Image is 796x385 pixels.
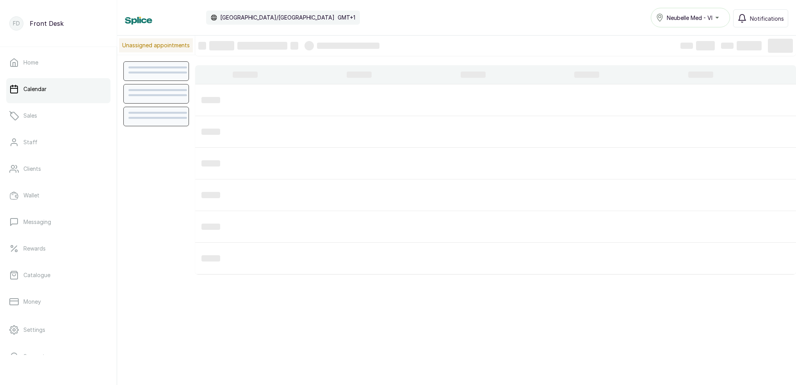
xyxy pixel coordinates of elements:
button: Neubelle Med - VI [651,8,730,27]
a: Staff [6,131,110,153]
p: Catalogue [23,271,50,279]
p: Home [23,59,38,66]
p: Sales [23,112,37,120]
p: FD [13,20,20,27]
a: Rewards [6,238,110,260]
a: Messaging [6,211,110,233]
a: Catalogue [6,264,110,286]
span: Notifications [750,14,784,23]
p: Staff [23,138,37,146]
p: Unassigned appointments [119,38,193,52]
p: Wallet [23,192,39,199]
p: Money [23,298,41,306]
a: Clients [6,158,110,180]
p: Calendar [23,85,46,93]
a: Support [6,346,110,367]
button: Notifications [733,9,788,27]
p: Clients [23,165,41,173]
p: Rewards [23,245,46,252]
a: Wallet [6,184,110,206]
a: Money [6,291,110,313]
span: Neubelle Med - VI [667,14,712,22]
a: Sales [6,105,110,127]
a: Calendar [6,78,110,100]
a: Home [6,52,110,73]
p: Front Desk [30,19,64,28]
p: Messaging [23,218,51,226]
a: Settings [6,319,110,341]
p: Settings [23,326,45,334]
p: GMT+1 [338,14,355,21]
p: [GEOGRAPHIC_DATA]/[GEOGRAPHIC_DATA] [220,14,335,21]
p: Support [23,353,45,360]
